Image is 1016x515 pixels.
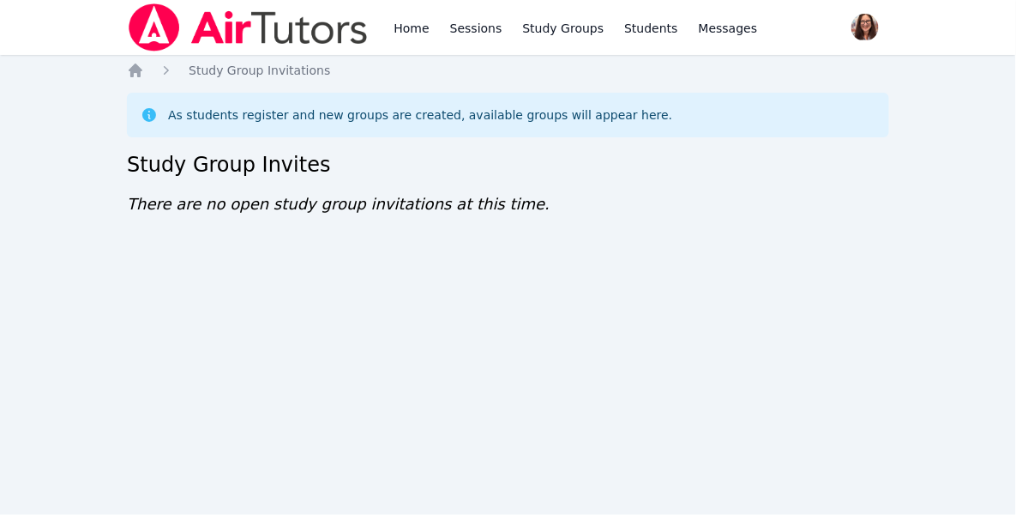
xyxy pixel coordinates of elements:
[127,62,889,79] nav: Breadcrumb
[127,151,889,179] h2: Study Group Invites
[699,20,758,37] span: Messages
[189,64,330,77] span: Study Group Invitations
[127,3,370,51] img: Air Tutors
[189,62,330,79] a: Study Group Invitations
[168,106,672,124] div: As students register and new groups are created, available groups will appear here.
[127,195,550,213] span: There are no open study group invitations at this time.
